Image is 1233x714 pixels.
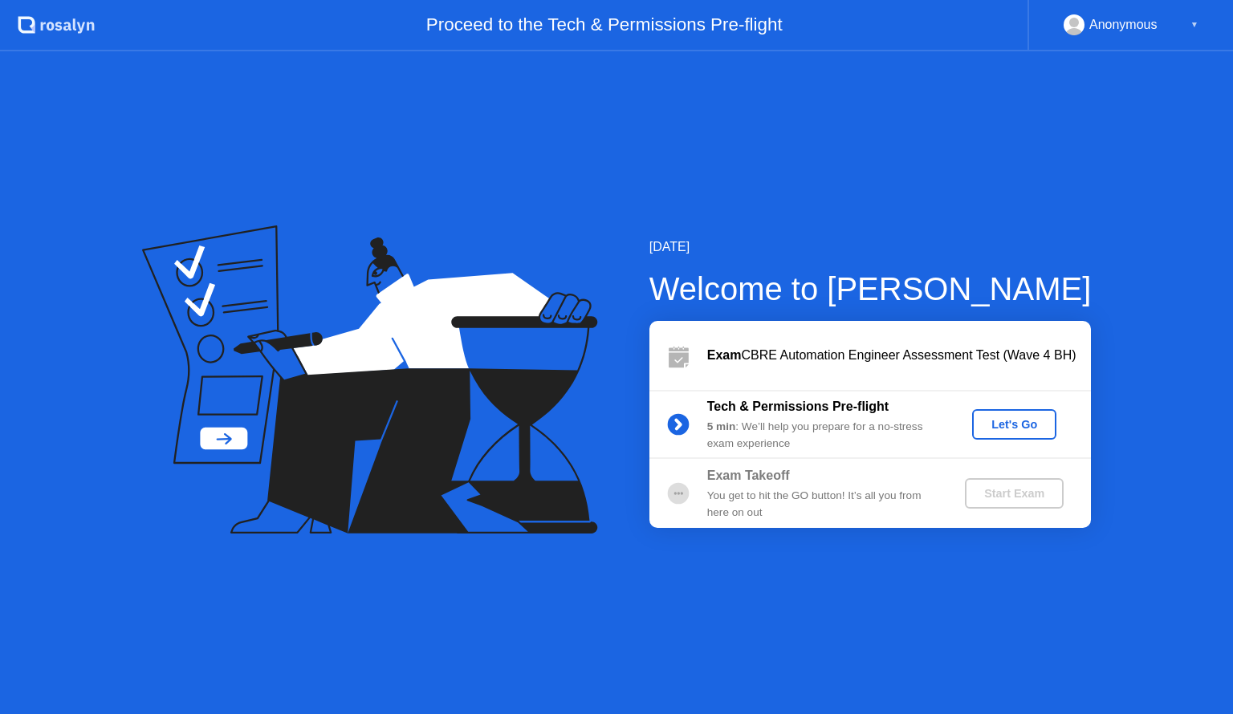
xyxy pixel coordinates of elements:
b: 5 min [707,420,736,432]
div: ▼ [1190,14,1198,35]
div: You get to hit the GO button! It’s all you from here on out [707,488,938,521]
button: Start Exam [965,478,1064,509]
div: [DATE] [649,237,1092,257]
b: Tech & Permissions Pre-flight [707,400,889,413]
div: Welcome to [PERSON_NAME] [649,265,1092,313]
div: CBRE Automation Engineer Assessment Test (Wave 4 BH) [707,346,1091,365]
div: Anonymous [1089,14,1158,35]
button: Let's Go [972,409,1056,440]
div: Let's Go [979,418,1050,431]
b: Exam [707,348,742,362]
div: : We’ll help you prepare for a no-stress exam experience [707,419,938,452]
div: Start Exam [971,487,1057,500]
b: Exam Takeoff [707,469,790,482]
